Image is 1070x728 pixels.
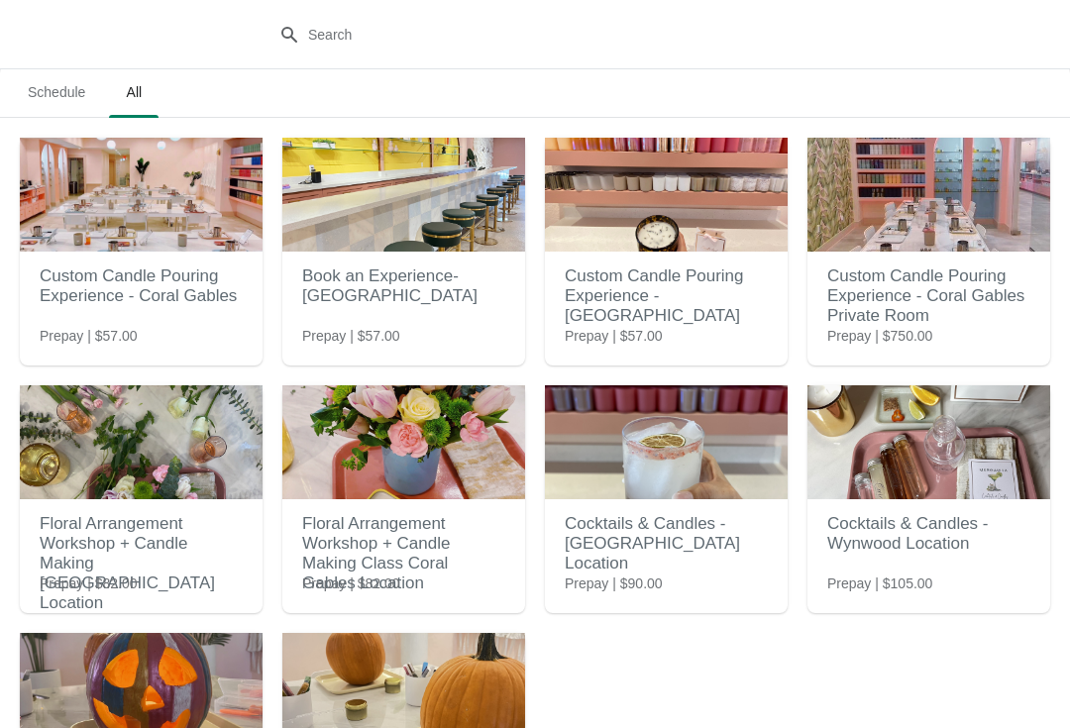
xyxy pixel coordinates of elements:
h2: Custom Candle Pouring Experience - Coral Gables Private Room [827,257,1030,336]
h2: Book an Experience- [GEOGRAPHIC_DATA] [302,257,505,316]
span: Prepay | $82.00 [40,573,138,593]
img: Floral Arrangement Workshop + Candle Making Fort Lauderdale Location [20,385,263,499]
span: Schedule [12,74,101,110]
img: Custom Candle Pouring Experience - Fort Lauderdale [545,138,788,252]
h2: Floral Arrangement Workshop + Candle Making Class Coral Gables Location [302,504,505,603]
h2: Floral Arrangement Workshop + Candle Making [GEOGRAPHIC_DATA] Location [40,504,243,623]
span: Prepay | $82.00 [302,573,400,593]
span: Prepay | $57.00 [565,326,663,346]
span: Prepay | $90.00 [565,573,663,593]
span: Prepay | $105.00 [827,573,932,593]
img: Floral Arrangement Workshop + Candle Making Class Coral Gables Location [282,385,525,499]
h2: Custom Candle Pouring Experience - Coral Gables [40,257,243,316]
span: Prepay | $57.00 [40,326,138,346]
span: All [109,74,159,110]
h2: Cocktails & Candles - [GEOGRAPHIC_DATA] Location [565,504,768,583]
span: Prepay | $57.00 [302,326,400,346]
span: Prepay | $750.00 [827,326,932,346]
img: Custom Candle Pouring Experience - Coral Gables [20,138,263,252]
img: Cocktails & Candles - Fort Lauderdale Location [545,385,788,499]
img: Book an Experience- Delray Beach [282,138,525,252]
h2: Cocktails & Candles - Wynwood Location [827,504,1030,564]
img: Custom Candle Pouring Experience - Coral Gables Private Room [807,138,1050,252]
img: Cocktails & Candles - Wynwood Location [807,385,1050,499]
h2: Custom Candle Pouring Experience - [GEOGRAPHIC_DATA] [565,257,768,336]
input: Search [307,17,802,52]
